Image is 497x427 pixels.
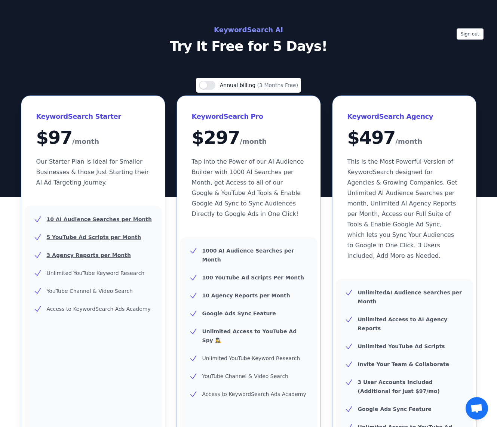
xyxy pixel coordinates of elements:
span: (3 Months Free) [257,82,298,88]
span: YouTube Channel & Video Search [47,288,133,294]
span: Unlimited YouTube Keyword Research [202,355,300,361]
span: Our Starter Plan is Ideal for Smaller Businesses & those Just Starting their AI Ad Targeting Jour... [36,158,149,186]
u: 1000 AI Audience Searches per Month [202,248,294,263]
u: 5 YouTube Ad Scripts per Month [47,234,141,240]
h2: KeywordSearch AI [81,24,416,36]
b: Unlimited Access to YouTube Ad Spy 🕵️‍♀️ [202,328,297,343]
u: 10 AI Audience Searches per Month [47,216,152,222]
span: Tap into the Power of our AI Audience Builder with 1000 AI Searches per Month, get Access to all ... [192,158,304,217]
b: Google Ads Sync Feature [358,406,432,412]
b: Google Ads Sync Feature [202,310,276,316]
div: $ 97 [36,129,150,148]
u: 3 Agency Reports per Month [47,252,131,258]
u: 100 YouTube Ad Scripts Per Month [202,275,304,281]
div: 开放式聊天 [466,397,488,420]
span: /month [240,136,267,148]
span: /month [72,136,99,148]
div: $ 497 [347,129,461,148]
span: This is the Most Powerful Version of KeywordSearch designed for Agencies & Growing Companies. Get... [347,158,457,259]
span: Access to KeywordSearch Ads Academy [47,306,151,312]
button: Sign out [457,28,484,40]
span: YouTube Channel & Video Search [202,373,288,379]
h3: KeywordSearch Starter [36,111,150,123]
b: Unlimited YouTube Ad Scripts [358,343,445,349]
p: Try It Free for 5 Days! [81,39,416,54]
b: AI Audience Searches per Month [358,290,462,304]
div: $ 297 [192,129,306,148]
span: /month [395,136,422,148]
span: Annual billing [220,82,257,88]
span: Unlimited YouTube Keyword Research [47,270,145,276]
u: Unlimited [358,290,387,296]
b: Invite Your Team & Collaborate [358,361,450,367]
span: Access to KeywordSearch Ads Academy [202,391,306,397]
u: 10 Agency Reports per Month [202,293,290,298]
b: Unlimited Access to AI Agency Reports [358,316,448,331]
h3: KeywordSearch Agency [347,111,461,123]
h3: KeywordSearch Pro [192,111,306,123]
b: 3 User Accounts Included (Additional for just $97/mo) [358,379,440,394]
